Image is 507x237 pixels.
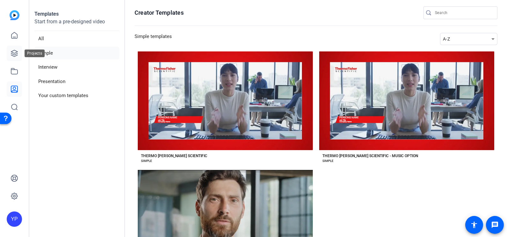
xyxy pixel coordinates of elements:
[34,47,119,60] li: Simple
[491,221,499,229] mat-icon: message
[435,9,492,17] input: Search
[138,51,313,150] button: Template image
[141,153,207,158] div: THERMO [PERSON_NAME] SCIENTIFIC
[322,158,334,164] div: SIMPLE
[135,33,172,45] h3: Simple templates
[7,211,22,227] div: YP
[34,89,119,102] li: Your custom templates
[443,36,450,42] span: A-Z
[34,18,119,31] p: Start from a pre-designed video
[141,158,152,164] div: SIMPLE
[319,51,494,150] button: Template image
[25,50,45,57] div: Projects
[34,75,119,88] li: Presentation
[34,61,119,74] li: Interview
[135,9,184,17] h1: Creator Templates
[34,11,59,17] strong: Templates
[34,32,119,45] li: All
[322,153,418,158] div: THERMO [PERSON_NAME] SCIENTIFIC - MUSIC OPTION
[10,10,19,20] img: blue-gradient.svg
[470,221,478,229] mat-icon: accessibility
